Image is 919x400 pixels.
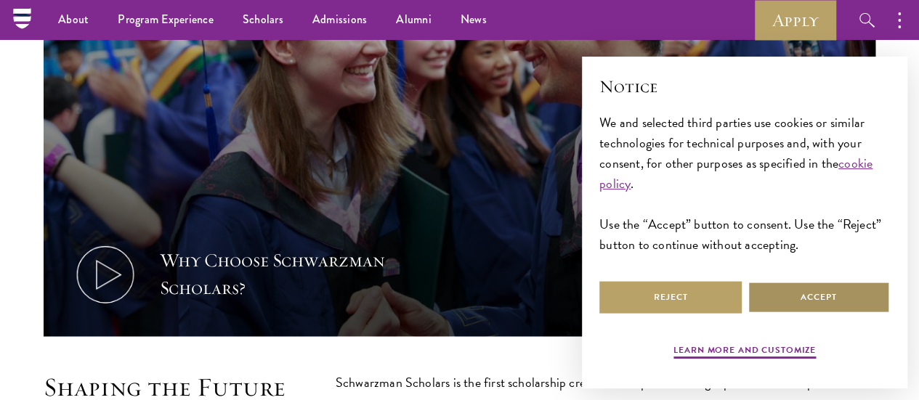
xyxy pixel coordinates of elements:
[599,74,890,99] h2: Notice
[599,153,873,193] a: cookie policy
[748,281,890,314] button: Accept
[673,343,816,361] button: Learn more and customize
[599,281,742,314] button: Reject
[599,113,890,256] div: We and selected third parties use cookies or similar technologies for technical purposes and, wit...
[160,247,429,302] div: Why Choose Schwarzman Scholars?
